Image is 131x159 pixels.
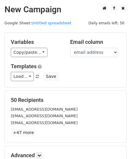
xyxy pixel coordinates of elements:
small: [EMAIL_ADDRESS][DOMAIN_NAME] [11,107,78,112]
h5: Email column [70,39,121,45]
iframe: Chat Widget [101,130,131,159]
h5: Advanced [11,152,120,159]
a: Load... [11,72,34,81]
a: +47 more [11,129,36,136]
a: Daily emails left: 50 [86,21,127,25]
small: Google Sheet: [4,21,72,25]
small: [EMAIL_ADDRESS][DOMAIN_NAME] [11,121,78,125]
a: Templates [11,63,37,69]
h5: Variables [11,39,61,45]
span: Daily emails left: 50 [86,20,127,26]
small: [EMAIL_ADDRESS][DOMAIN_NAME] [11,114,78,118]
a: Untitled spreadsheet [31,21,71,25]
h2: New Campaign [4,5,127,15]
a: Copy/paste... [11,48,47,57]
h5: 50 Recipients [11,97,120,103]
button: Save [43,72,59,81]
